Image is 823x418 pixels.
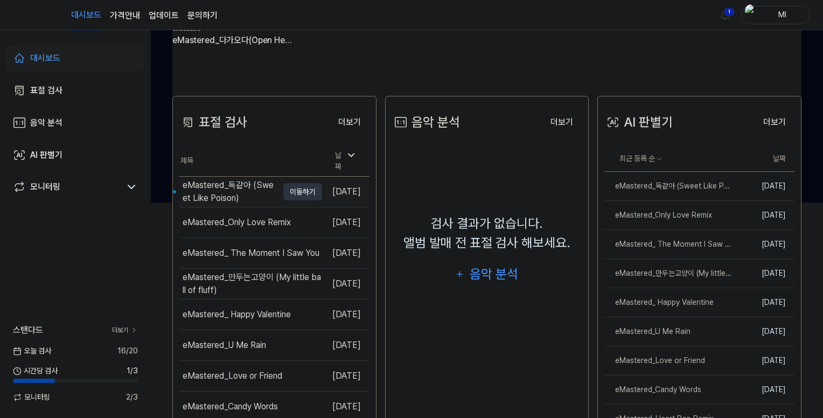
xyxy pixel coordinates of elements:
[283,183,322,200] button: 이동하기
[604,346,732,375] a: eMastered_Love or Friend
[179,113,247,132] div: 표절 검사
[127,365,138,377] span: 1 / 3
[732,230,794,259] td: [DATE]
[117,345,138,357] span: 16 / 20
[30,180,60,193] div: 모니터링
[604,180,732,192] div: eMastered_독같아 (Sweet Like Poison)
[187,9,218,22] a: 문의하기
[183,179,278,205] div: eMastered_독같아 (Sweet Like Poison)
[6,110,144,136] a: 음악 분석
[149,9,179,22] a: 업데이트
[30,116,62,129] div: 음악 분석
[183,216,291,229] div: eMastered_Only Love Remix
[6,45,144,71] a: 대시보드
[604,259,732,288] a: eMastered_만두는고양이 (My little ball of fluff)
[604,288,732,317] a: eMastered_ Happy Valentine
[13,345,51,357] span: 오늘 검사
[172,33,293,47] div: eMastered_다가오다(Open Heart)
[322,330,369,360] td: [DATE]
[732,346,794,375] td: [DATE]
[719,9,731,22] img: 알림
[755,112,794,133] button: 더보기
[322,176,369,207] td: [DATE]
[604,375,732,404] a: eMastered_Candy Words
[71,1,101,30] a: 대시보드
[13,365,58,377] span: 시간당 검사
[716,6,734,24] button: 알림1
[604,239,732,250] div: eMastered_ The Moment I Saw You
[183,370,282,382] div: eMastered_Love or Friend
[6,142,144,168] a: AI 판별기
[331,147,361,176] div: 날짜
[126,392,138,403] span: 2 / 3
[761,9,803,20] div: Ml
[179,146,322,177] th: 제목
[322,207,369,238] td: [DATE]
[542,112,582,133] button: 더보기
[732,146,794,172] th: 날짜
[183,308,291,321] div: eMastered_ Happy Valentine
[30,149,62,162] div: AI 판별기
[6,78,144,103] a: 표절 검사
[604,268,732,279] div: eMastered_만두는고양이 (My little ball of fluff)
[604,210,712,221] div: eMastered_Only Love Remix
[13,180,121,193] a: 모니터링
[392,113,460,132] div: 음악 분석
[604,355,705,366] div: eMastered_Love or Friend
[604,230,732,259] a: eMastered_ The Moment I Saw You
[112,325,138,335] a: 더보기
[183,400,278,413] div: eMastered_Candy Words
[448,261,526,287] button: 음악 분석
[732,172,794,201] td: [DATE]
[322,268,369,299] td: [DATE]
[322,360,369,391] td: [DATE]
[604,113,673,132] div: AI 판별기
[604,317,732,346] a: eMastered_U Me Rain
[330,112,369,133] button: 더보기
[732,317,794,346] td: [DATE]
[183,247,319,260] div: eMastered_ The Moment I Saw You
[732,288,794,317] td: [DATE]
[724,8,735,16] div: 1
[604,326,691,337] div: eMastered_U Me Rain
[403,214,570,253] div: 검사 결과가 없습니다. 앨범 발매 전 표절 검사 해보세요.
[755,111,794,133] a: 더보기
[322,238,369,268] td: [DATE]
[542,111,582,133] a: 더보기
[30,84,62,97] div: 표절 검사
[468,264,519,284] div: 음악 분석
[732,259,794,288] td: [DATE]
[732,201,794,230] td: [DATE]
[604,384,701,395] div: eMastered_Candy Words
[604,172,732,200] a: eMastered_독같아 (Sweet Like Poison)
[732,375,794,405] td: [DATE]
[13,392,50,403] span: 모니터링
[604,297,714,308] div: eMastered_ Happy Valentine
[110,9,140,22] button: 가격안내
[322,299,369,330] td: [DATE]
[330,111,369,133] a: 더보기
[183,339,266,352] div: eMastered_U Me Rain
[30,52,60,65] div: 대시보드
[741,6,810,24] button: profileMl
[604,201,732,229] a: eMastered_Only Love Remix
[13,324,43,337] span: 스탠다드
[183,271,322,297] div: eMastered_만두는고양이 (My little ball of fluff)
[745,4,758,26] img: profile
